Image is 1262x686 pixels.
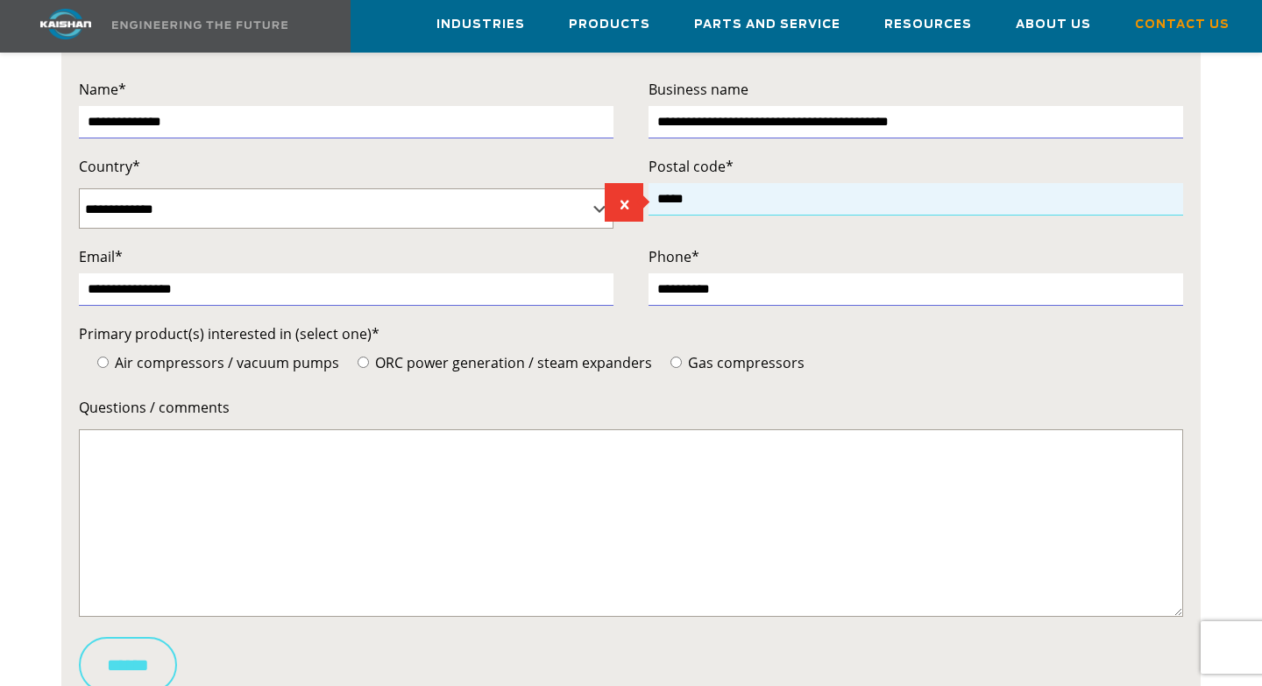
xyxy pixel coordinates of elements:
label: Business name [649,77,1183,102]
a: Resources [884,1,972,48]
a: Contact Us [1135,1,1230,48]
label: Phone* [649,244,1183,269]
span: Industries [436,15,525,35]
label: Name* [79,77,613,102]
input: ORC power generation / steam expanders [358,357,369,368]
a: Industries [436,1,525,48]
label: Questions / comments [79,395,1184,420]
img: Engineering the future [112,21,287,29]
label: Primary product(s) interested in (select one)* [79,322,1184,346]
span: The field is required. [605,183,643,222]
label: Postal code* [649,154,1183,179]
span: Parts and Service [694,15,840,35]
input: Gas compressors [670,357,682,368]
label: Country* [79,154,613,179]
a: Products [569,1,650,48]
a: Parts and Service [694,1,840,48]
span: Air compressors / vacuum pumps [111,353,339,372]
span: ORC power generation / steam expanders [372,353,652,372]
span: Products [569,15,650,35]
label: Email* [79,244,613,269]
input: Air compressors / vacuum pumps [97,357,109,368]
span: Gas compressors [684,353,805,372]
span: Resources [884,15,972,35]
a: About Us [1016,1,1091,48]
span: Contact Us [1135,15,1230,35]
span: About Us [1016,15,1091,35]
